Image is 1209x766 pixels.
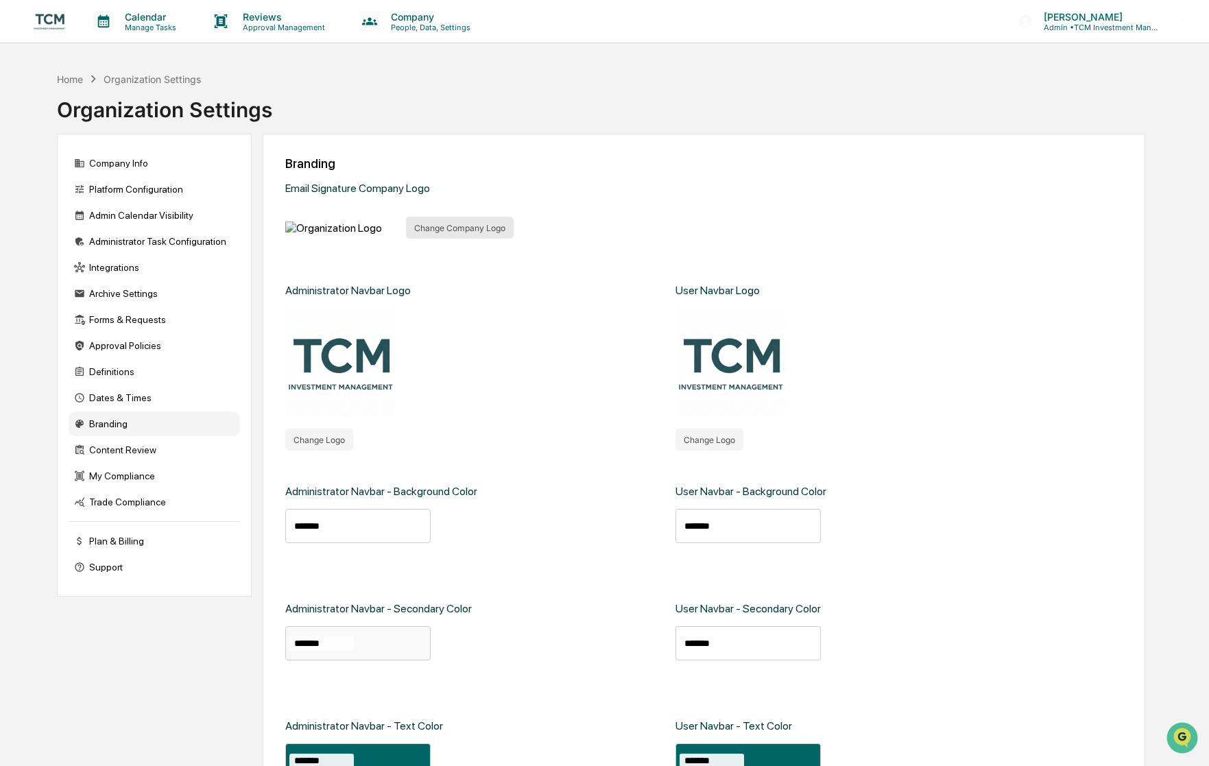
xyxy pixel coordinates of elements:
[69,464,240,488] div: My Compliance
[1165,721,1202,758] iframe: Open customer support
[69,333,240,358] div: Approval Policies
[675,429,743,451] button: Change Logo
[232,11,332,23] p: Reviews
[675,719,792,732] div: User Navbar - Text Color
[1033,23,1160,32] p: Admin • TCM Investment Management
[69,411,240,436] div: Branding
[47,119,173,130] div: We're available if you need us!
[675,602,821,615] div: User Navbar - Secondary Color
[285,429,353,451] button: Change Logo
[57,86,272,122] div: Organization Settings
[69,555,240,579] div: Support
[14,200,25,211] div: 🔎
[380,11,477,23] p: Company
[14,105,38,130] img: 1746055101610-c473b297-6a78-478c-a979-82029cc54cd1
[675,284,760,297] div: User Navbar Logo
[94,167,176,192] a: 🗄️Attestations
[285,602,472,615] div: Administrator Navbar - Secondary Color
[69,385,240,410] div: Dates & Times
[233,109,250,125] button: Start new chat
[285,222,395,235] img: Organization Logo
[97,232,166,243] a: Powered byPylon
[104,73,201,85] div: Organization Settings
[27,173,88,187] span: Preclearance
[406,217,514,239] button: Change Company Logo
[8,167,94,192] a: 🖐️Preclearance
[69,203,240,228] div: Admin Calendar Visibility
[69,490,240,514] div: Trade Compliance
[69,359,240,384] div: Definitions
[285,284,411,297] div: Administrator Navbar Logo
[136,232,166,243] span: Pylon
[675,308,785,418] img: User Logo
[232,23,332,32] p: Approval Management
[114,23,183,32] p: Manage Tasks
[285,719,443,732] div: Administrator Navbar - Text Color
[69,307,240,332] div: Forms & Requests
[114,11,183,23] p: Calendar
[285,308,395,418] img: Adnmin Logo
[1033,11,1160,23] p: [PERSON_NAME]
[285,182,662,195] div: Email Signature Company Logo
[47,105,225,119] div: Start new chat
[113,173,170,187] span: Attestations
[69,438,240,462] div: Content Review
[69,151,240,176] div: Company Info
[69,229,240,254] div: Administrator Task Configuration
[675,485,826,498] div: User Navbar - Background Color
[33,5,66,38] img: logo
[8,193,92,218] a: 🔎Data Lookup
[69,255,240,280] div: Integrations
[14,174,25,185] div: 🖐️
[69,281,240,306] div: Archive Settings
[99,174,110,185] div: 🗄️
[14,29,250,51] p: How can we help?
[380,23,477,32] p: People, Data, Settings
[285,485,477,498] div: Administrator Navbar - Background Color
[57,73,83,85] div: Home
[27,199,86,213] span: Data Lookup
[69,529,240,553] div: Plan & Billing
[69,177,240,202] div: Platform Configuration
[285,156,1123,171] div: Branding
